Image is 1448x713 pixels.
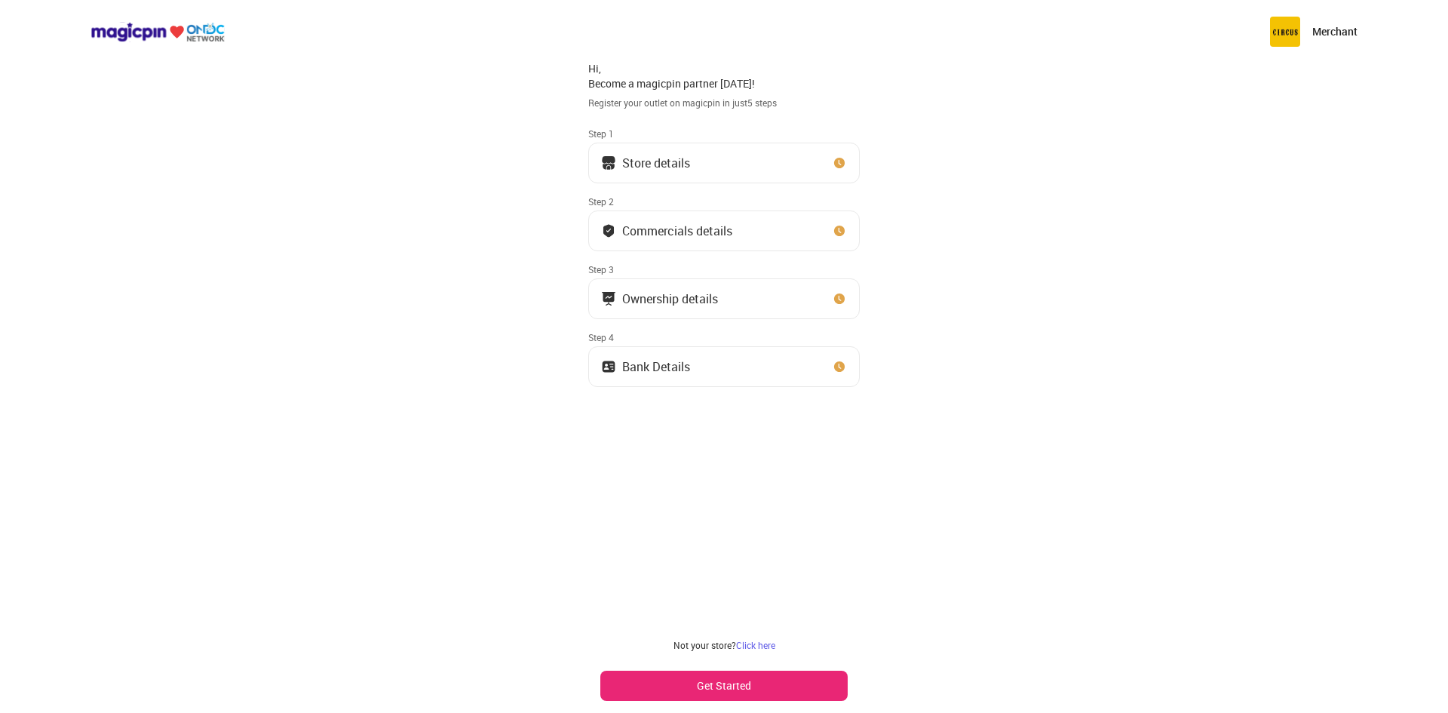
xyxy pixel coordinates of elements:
span: Not your store? [673,639,736,651]
img: clock_icon_new.67dbf243.svg [832,155,847,171]
img: clock_icon_new.67dbf243.svg [832,291,847,306]
div: Step 4 [588,331,860,343]
div: Step 3 [588,263,860,275]
div: Bank Details [622,363,690,370]
img: clock_icon_new.67dbf243.svg [832,223,847,238]
img: ondc-logo-new-small.8a59708e.svg [90,22,225,42]
p: Merchant [1312,24,1357,39]
div: Ownership details [622,295,718,303]
img: storeIcon.9b1f7264.svg [601,155,616,171]
button: Store details [588,143,860,183]
div: Step 2 [588,195,860,207]
div: Hi, Become a magicpin partner [DATE]! [588,61,860,91]
img: circus.b677b59b.png [1270,17,1300,47]
div: Register your outlet on magicpin in just 5 steps [588,97,860,109]
button: Get Started [600,671,848,701]
div: Store details [622,159,690,167]
button: Commercials details [588,211,860,251]
img: clock_icon_new.67dbf243.svg [832,359,847,374]
img: commercials_icon.983f7837.svg [601,291,616,306]
button: Bank Details [588,346,860,387]
div: Step 1 [588,128,860,140]
div: Commercials details [622,227,732,235]
img: ownership_icon.37569ceb.svg [601,359,616,374]
button: Ownership details [588,278,860,319]
img: bank_details_tick.fdc3558c.svg [601,223,616,238]
a: Click here [736,639,775,651]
